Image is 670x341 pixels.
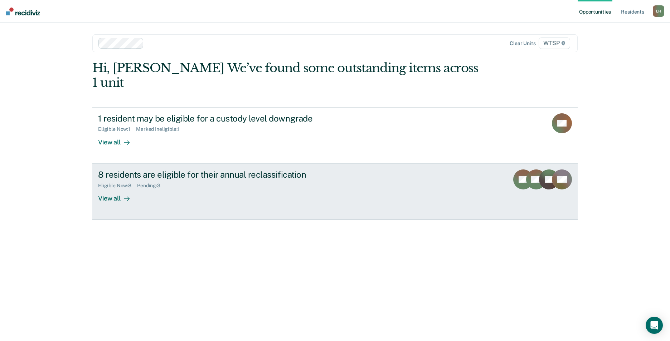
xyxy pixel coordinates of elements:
[92,107,578,164] a: 1 resident may be eligible for a custody level downgradeEligible Now:1Marked Ineligible:1View all
[98,169,349,180] div: 8 residents are eligible for their annual reclassification
[539,38,570,49] span: WTSP
[98,113,349,124] div: 1 resident may be eligible for a custody level downgrade
[92,61,481,90] div: Hi, [PERSON_NAME] We’ve found some outstanding items across 1 unit
[98,188,138,202] div: View all
[6,8,40,15] img: Recidiviz
[92,164,578,220] a: 8 residents are eligible for their annual reclassificationEligible Now:8Pending:3View all
[98,132,138,146] div: View all
[653,5,664,17] button: LH
[136,126,185,132] div: Marked Ineligible : 1
[98,126,136,132] div: Eligible Now : 1
[510,40,536,46] div: Clear units
[646,317,663,334] div: Open Intercom Messenger
[98,183,137,189] div: Eligible Now : 8
[653,5,664,17] div: L H
[137,183,166,189] div: Pending : 3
